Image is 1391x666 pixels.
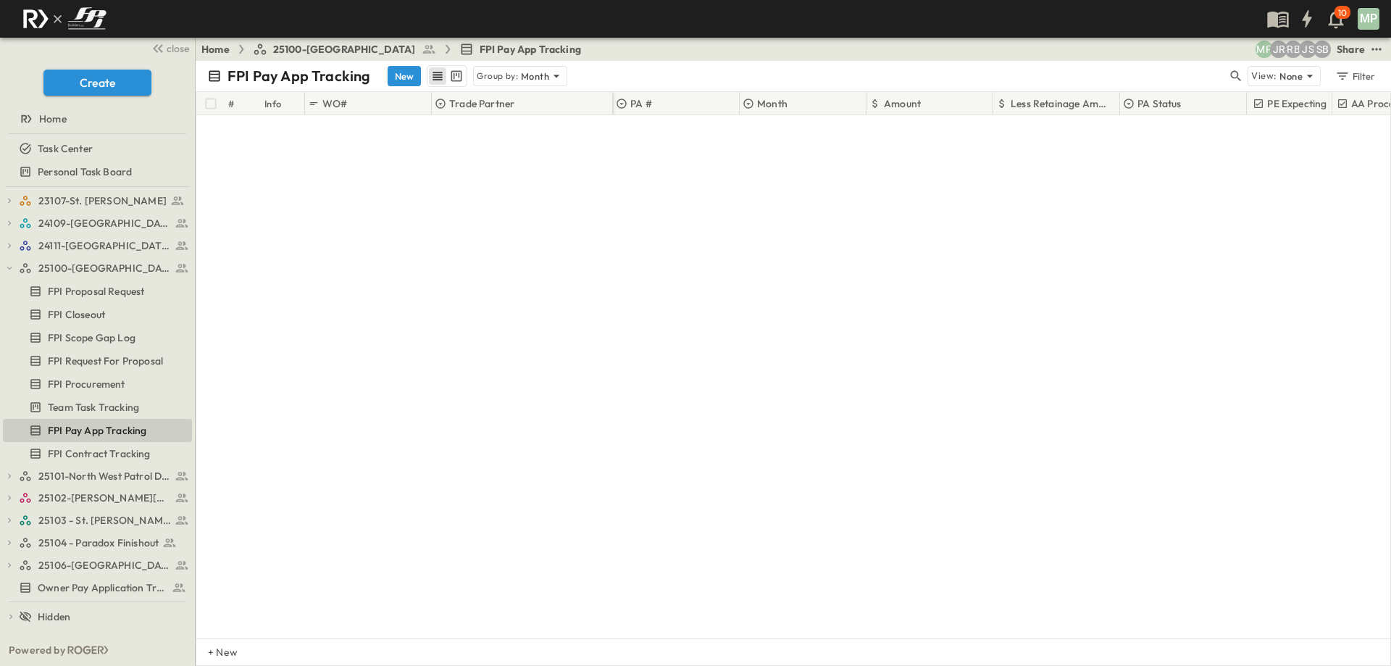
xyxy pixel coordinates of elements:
p: Less Retainage Amount [1011,96,1112,111]
div: Filter [1334,68,1376,84]
a: FPI Pay App Tracking [459,42,581,57]
a: Home [201,42,230,57]
p: None [1279,69,1303,83]
a: FPI Procurement [3,374,189,394]
div: FPI Request For Proposaltest [3,349,192,372]
span: Owner Pay Application Tracking [38,580,166,595]
div: table view [427,65,467,87]
div: 25101-North West Patrol Divisiontest [3,465,192,488]
span: FPI Contract Tracking [48,446,151,461]
span: FPI Closeout [48,307,105,322]
span: FPI Pay App Tracking [480,42,581,57]
p: WO# [322,96,348,111]
button: MP [1356,7,1381,31]
div: 23107-St. [PERSON_NAME]test [3,189,192,212]
a: FPI Closeout [3,304,189,325]
p: + New [208,645,217,659]
p: Trade Partner [449,96,514,111]
span: FPI Pay App Tracking [48,423,146,438]
div: # [225,92,262,115]
button: row view [429,67,446,85]
p: Month [757,96,788,111]
div: FPI Contract Trackingtest [3,442,192,465]
a: FPI Proposal Request [3,281,189,301]
div: FPI Proposal Requesttest [3,280,192,303]
div: 25106-St. Andrews Parking Lottest [3,554,192,577]
span: FPI Proposal Request [48,284,144,299]
button: kanban view [447,67,465,85]
a: 25101-North West Patrol Division [19,466,189,486]
div: Sterling Barnett (sterling@fpibuilders.com) [1313,41,1331,58]
span: FPI Request For Proposal [48,354,163,368]
p: PE Expecting [1267,96,1327,111]
nav: breadcrumbs [201,42,590,57]
img: c8d7d1ed905e502e8f77bf7063faec64e13b34fdb1f2bdd94b0e311fc34f8000.png [17,4,112,34]
a: Home [3,109,189,129]
p: View: [1251,68,1277,84]
div: Jesse Sullivan (jsullivan@fpibuilders.com) [1299,41,1316,58]
a: 25103 - St. [PERSON_NAME] Phase 2 [19,510,189,530]
span: 25103 - St. [PERSON_NAME] Phase 2 [38,513,171,528]
div: Monica Pruteanu (mpruteanu@fpibuilders.com) [1256,41,1273,58]
button: test [1368,41,1385,58]
div: 25102-Christ The Redeemer Anglican Churchtest [3,486,192,509]
a: Owner Pay Application Tracking [3,578,189,598]
span: 25100-[GEOGRAPHIC_DATA] [273,42,416,57]
button: close [146,38,192,58]
a: 25104 - Paradox Finishout [19,533,189,553]
div: FPI Procurementtest [3,372,192,396]
div: Personal Task Boardtest [3,160,192,183]
div: 25103 - St. [PERSON_NAME] Phase 2test [3,509,192,532]
span: 23107-St. [PERSON_NAME] [38,193,167,208]
a: 25100-[GEOGRAPHIC_DATA] [253,42,436,57]
p: PA # [630,96,652,111]
div: 24109-St. Teresa of Calcutta Parish Halltest [3,212,192,235]
a: 23107-St. [PERSON_NAME] [19,191,189,211]
span: Hidden [38,609,70,624]
p: PA Status [1137,96,1182,111]
span: Personal Task Board [38,165,132,179]
div: Owner Pay Application Trackingtest [3,576,192,599]
p: Month [521,69,549,83]
a: 25106-St. Andrews Parking Lot [19,555,189,575]
span: 25104 - Paradox Finishout [38,536,159,550]
a: Personal Task Board [3,162,189,182]
p: 10 [1338,7,1347,19]
a: FPI Scope Gap Log [3,328,189,348]
div: Jayden Ramirez (jramirez@fpibuilders.com) [1270,41,1287,58]
div: 25100-Vanguard Prep Schooltest [3,257,192,280]
span: 25101-North West Patrol Division [38,469,171,483]
div: MP [1358,8,1379,30]
span: FPI Procurement [48,377,125,391]
span: Task Center [38,141,93,156]
a: 25100-Vanguard Prep School [19,258,189,278]
div: 24111-[GEOGRAPHIC_DATA]test [3,234,192,257]
div: FPI Scope Gap Logtest [3,326,192,349]
p: FPI Pay App Tracking [227,66,370,86]
span: 24111-[GEOGRAPHIC_DATA] [38,238,171,253]
a: FPI Request For Proposal [3,351,189,371]
p: Group by: [477,69,518,83]
div: Info [262,92,305,115]
div: Team Task Trackingtest [3,396,192,419]
span: Home [39,112,67,126]
a: 25102-Christ The Redeemer Anglican Church [19,488,189,508]
a: FPI Contract Tracking [3,444,189,464]
button: New [388,66,421,86]
p: Amount [884,96,921,111]
div: FPI Pay App Trackingtest [3,419,192,442]
span: 25106-St. Andrews Parking Lot [38,558,171,573]
button: Create [43,70,151,96]
div: FPI Closeouttest [3,303,192,326]
a: Task Center [3,138,189,159]
a: Team Task Tracking [3,397,189,417]
div: Info [264,83,282,124]
a: FPI Pay App Tracking [3,420,189,441]
div: 25104 - Paradox Finishouttest [3,531,192,554]
span: Team Task Tracking [48,400,139,415]
span: 25100-Vanguard Prep School [38,261,171,275]
span: close [167,41,189,56]
div: Regina Barnett (rbarnett@fpibuilders.com) [1285,41,1302,58]
button: Filter [1329,66,1379,86]
a: 24111-[GEOGRAPHIC_DATA] [19,236,189,256]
